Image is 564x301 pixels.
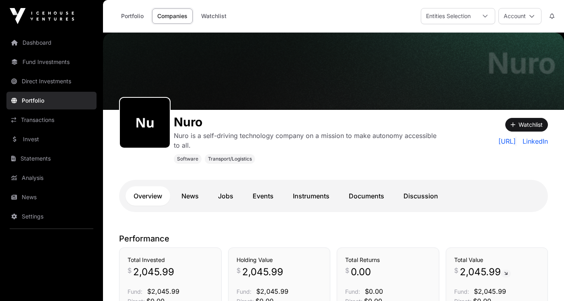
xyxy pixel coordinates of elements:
[505,118,548,132] button: Watchlist
[174,115,441,129] h1: Nuro
[119,233,548,244] p: Performance
[6,130,97,148] a: Invest
[103,33,564,110] img: Nuro
[242,266,283,278] span: 2,045.99
[351,266,371,278] span: 0.00
[6,72,97,90] a: Direct Investments
[498,8,541,24] button: Account
[128,288,142,295] span: Fund:
[237,288,251,295] span: Fund:
[460,266,511,278] span: 2,045.99
[345,266,349,275] span: $
[173,186,207,206] a: News
[256,287,288,295] span: $2,045.99
[237,266,241,275] span: $
[10,8,74,24] img: Icehouse Ventures Logo
[285,186,338,206] a: Instruments
[123,101,167,144] img: nuro436.png
[487,49,556,78] h1: Nuro
[237,256,322,264] h3: Holding Value
[152,8,193,24] a: Companies
[345,256,431,264] h3: Total Returns
[519,136,548,146] a: LinkedIn
[126,186,541,206] nav: Tabs
[365,287,383,295] span: $0.00
[6,53,97,71] a: Fund Investments
[6,92,97,109] a: Portfolio
[6,188,97,206] a: News
[498,136,516,146] a: [URL]
[245,186,282,206] a: Events
[6,208,97,225] a: Settings
[6,111,97,129] a: Transactions
[208,156,252,162] span: Transport/Logistics
[421,8,475,24] div: Entities Selection
[341,186,392,206] a: Documents
[6,150,97,167] a: Statements
[128,266,132,275] span: $
[395,186,446,206] a: Discussion
[6,169,97,187] a: Analysis
[133,266,174,278] span: 2,045.99
[454,288,469,295] span: Fund:
[174,131,441,150] p: Nuro is a self-driving technology company on a mission to make autonomy accessible to all.
[116,8,149,24] a: Portfolio
[128,256,213,264] h3: Total Invested
[6,34,97,52] a: Dashboard
[196,8,232,24] a: Watchlist
[147,287,179,295] span: $2,045.99
[345,288,360,295] span: Fund:
[454,266,458,275] span: $
[210,186,241,206] a: Jobs
[474,287,506,295] span: $2,045.99
[177,156,198,162] span: Software
[454,256,540,264] h3: Total Value
[126,186,170,206] a: Overview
